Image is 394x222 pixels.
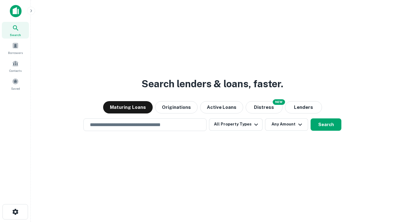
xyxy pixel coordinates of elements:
span: Saved [11,86,20,91]
button: Maturing Loans [103,101,153,113]
h3: Search lenders & loans, faster. [142,76,283,91]
div: NEW [273,99,285,105]
span: Contacts [9,68,22,73]
a: Saved [2,76,29,92]
span: Search [10,32,21,37]
button: Any Amount [265,118,308,131]
button: Search distressed loans with lien and other non-mortgage details. [246,101,283,113]
span: Borrowers [8,50,23,55]
button: Active Loans [200,101,243,113]
a: Contacts [2,58,29,74]
a: Search [2,22,29,39]
img: capitalize-icon.png [10,5,22,17]
a: Borrowers [2,40,29,56]
button: Originations [155,101,198,113]
button: All Property Types [209,118,263,131]
iframe: Chat Widget [363,173,394,202]
button: Search [311,118,341,131]
button: Lenders [285,101,322,113]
